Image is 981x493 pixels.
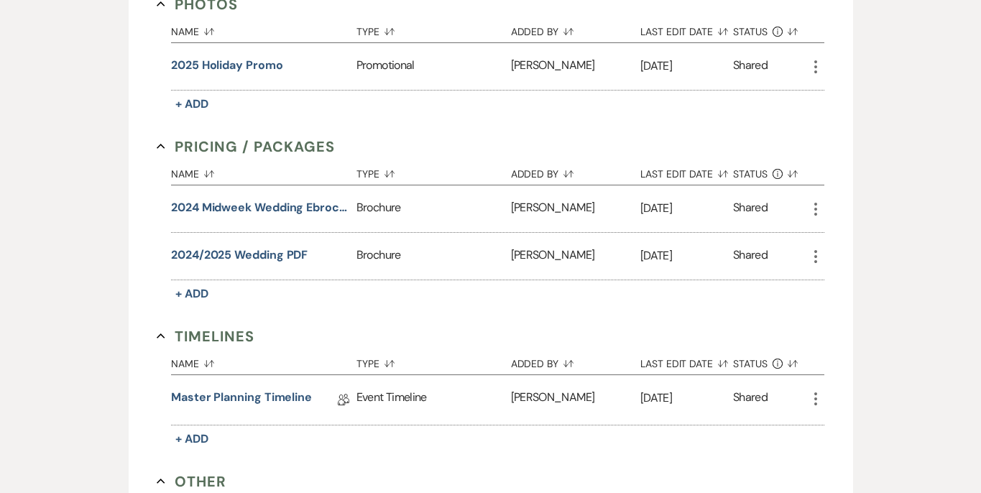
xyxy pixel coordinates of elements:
[733,157,807,185] button: Status
[511,233,640,280] div: [PERSON_NAME]
[733,57,768,76] div: Shared
[171,15,356,42] button: Name
[171,347,356,374] button: Name
[640,157,733,185] button: Last Edit Date
[171,284,213,304] button: + Add
[356,375,511,425] div: Event Timeline
[640,15,733,42] button: Last Edit Date
[640,199,733,218] p: [DATE]
[157,471,226,492] button: Other
[640,347,733,374] button: Last Edit Date
[356,157,511,185] button: Type
[511,185,640,232] div: [PERSON_NAME]
[733,15,807,42] button: Status
[175,431,208,446] span: + Add
[175,96,208,111] span: + Add
[733,247,768,266] div: Shared
[171,247,308,264] button: 2024/2025 Wedding PDF
[733,347,807,374] button: Status
[511,375,640,425] div: [PERSON_NAME]
[733,199,768,218] div: Shared
[733,169,768,179] span: Status
[511,15,640,42] button: Added By
[511,347,640,374] button: Added By
[733,359,768,369] span: Status
[175,286,208,301] span: + Add
[511,43,640,90] div: [PERSON_NAME]
[356,185,511,232] div: Brochure
[356,43,511,90] div: Promotional
[733,389,768,411] div: Shared
[171,429,213,449] button: + Add
[640,389,733,407] p: [DATE]
[356,233,511,280] div: Brochure
[171,199,351,216] button: 2024 Midweek Wedding ebrochure
[157,136,335,157] button: Pricing / Packages
[640,247,733,265] p: [DATE]
[640,57,733,75] p: [DATE]
[733,27,768,37] span: Status
[171,94,213,114] button: + Add
[356,15,511,42] button: Type
[171,157,356,185] button: Name
[171,57,283,74] button: 2025 Holiday Promo
[157,326,254,347] button: Timelines
[356,347,511,374] button: Type
[171,389,312,411] a: Master Planning Timeline
[511,157,640,185] button: Added By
